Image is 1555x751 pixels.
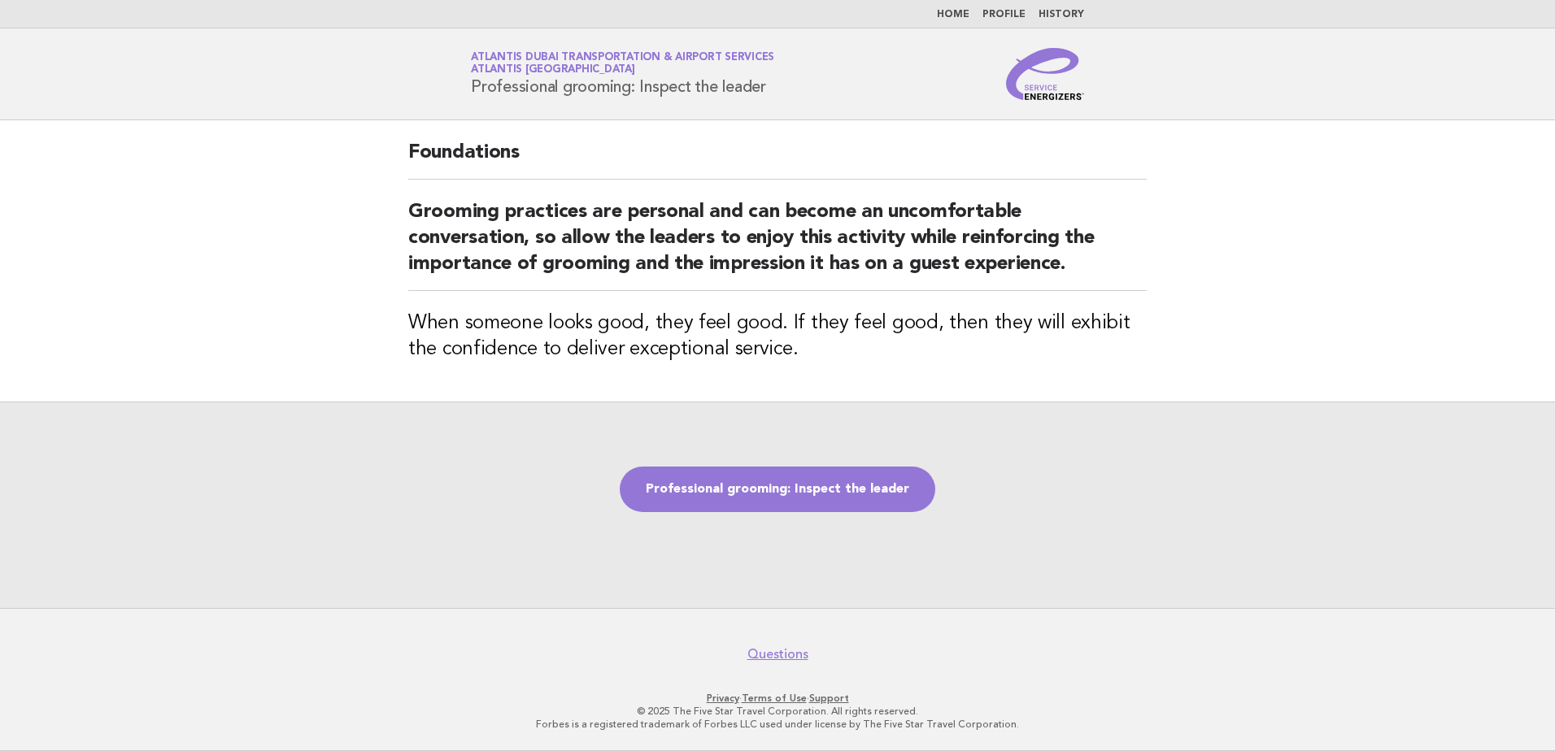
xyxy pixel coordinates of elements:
[1039,10,1084,20] a: History
[982,10,1026,20] a: Profile
[280,705,1275,718] p: © 2025 The Five Star Travel Corporation. All rights reserved.
[471,65,635,76] span: Atlantis [GEOGRAPHIC_DATA]
[747,646,808,662] a: Questions
[620,467,935,512] a: Professional grooming: Inspect the leader
[471,53,774,95] h1: Professional grooming: Inspect the leader
[280,692,1275,705] p: · ·
[408,199,1147,291] h2: Grooming practices are personal and can become an uncomfortable conversation, so allow the leader...
[742,692,807,704] a: Terms of Use
[809,692,849,704] a: Support
[937,10,969,20] a: Home
[280,718,1275,731] p: Forbes is a registered trademark of Forbes LLC used under license by The Five Star Travel Corpora...
[471,52,774,75] a: Atlantis Dubai Transportation & Airport ServicesAtlantis [GEOGRAPHIC_DATA]
[1006,48,1084,100] img: Service Energizers
[408,140,1147,180] h2: Foundations
[408,310,1147,362] h3: When someone looks good, they feel good. If they feel good, then they will exhibit the confidence...
[707,692,739,704] a: Privacy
